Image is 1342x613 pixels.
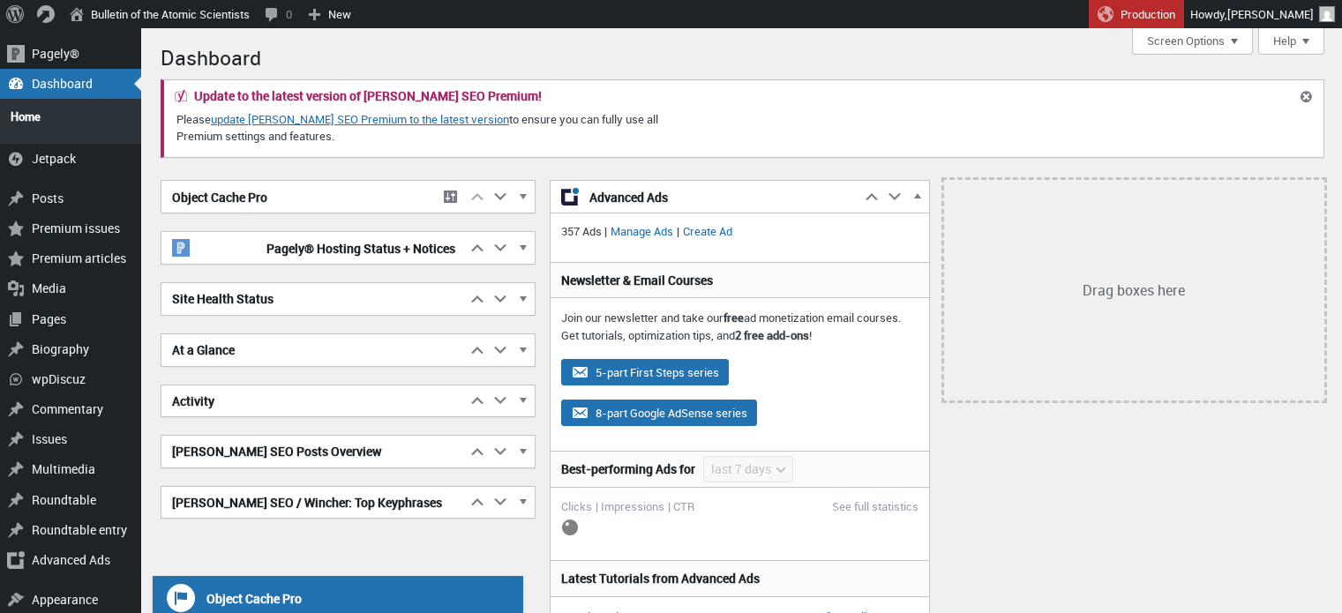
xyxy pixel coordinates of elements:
strong: free [723,310,744,325]
img: loading [561,519,579,536]
h2: Pagely® Hosting Status + Notices [161,232,466,264]
h2: Object Cache Pro [161,182,434,213]
strong: 2 free add-ons [735,327,809,343]
img: pagely-w-on-b20x20.png [172,239,190,257]
h1: Dashboard [161,37,1324,75]
p: 357 Ads | | [561,223,918,241]
span: [PERSON_NAME] [1227,6,1314,22]
button: Screen Options [1132,28,1253,55]
button: 8-part Google AdSense series [561,400,757,426]
a: Manage Ads [607,223,677,239]
p: Please to ensure you can fully use all Premium settings and features. [175,109,708,146]
h3: Best-performing Ads for [561,460,695,478]
a: update [PERSON_NAME] SEO Premium to the latest version [211,111,509,127]
p: Join our newsletter and take our ad monetization email courses. Get tutorials, optimization tips,... [561,310,918,344]
h3: Latest Tutorials from Advanced Ads [561,570,918,587]
h2: Site Health Status [161,283,466,315]
h2: [PERSON_NAME] SEO / Wincher: Top Keyphrases [161,487,466,519]
a: Create Ad [679,223,736,239]
h2: [PERSON_NAME] SEO Posts Overview [161,436,466,467]
h2: Update to the latest version of [PERSON_NAME] SEO Premium! [194,90,542,102]
h2: Activity [161,385,466,417]
span: Advanced Ads [589,189,851,206]
h3: Newsletter & Email Courses [561,272,918,289]
button: 5-part First Steps series [561,359,729,385]
button: Help [1258,28,1324,55]
h2: At a Glance [161,334,466,366]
